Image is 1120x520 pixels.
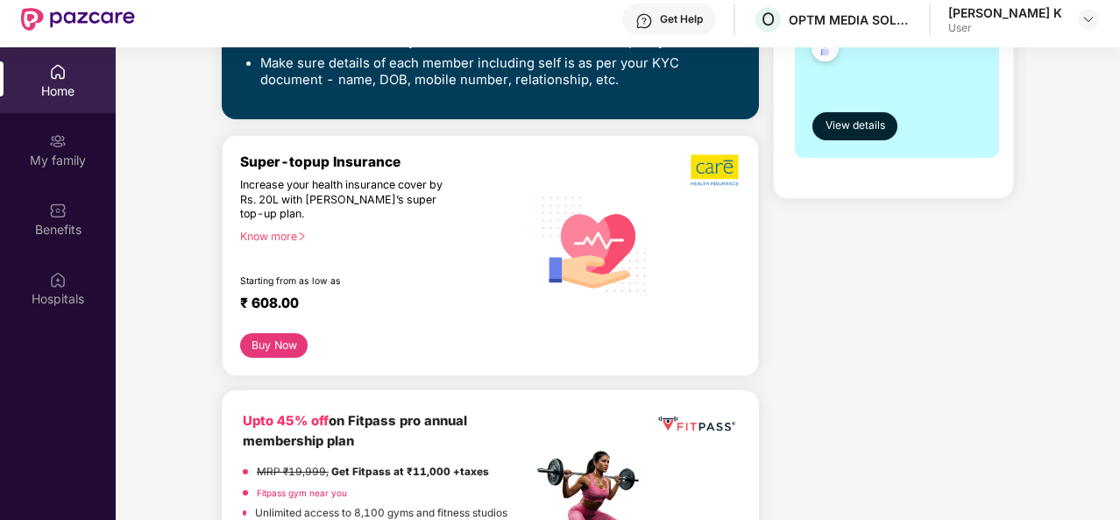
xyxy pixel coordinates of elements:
[240,178,457,222] div: Increase your health insurance cover by Rs. 20L with [PERSON_NAME]’s super top-up plan.
[948,21,1062,35] div: User
[243,413,329,429] b: Upto 45% off
[240,295,514,316] div: ₹ 608.00
[331,466,489,478] strong: Get Fitpass at ₹11,000 +taxes
[240,230,521,242] div: Know more
[21,8,135,31] img: New Pazcare Logo
[660,12,703,26] div: Get Help
[243,413,467,449] b: on Fitpass pro annual membership plan
[240,275,457,288] div: Starting from as low as
[762,9,775,30] span: O
[691,153,741,187] img: b5dec4f62d2307b9de63beb79f102df3.png
[257,466,329,478] del: MRP ₹19,999,
[297,232,307,241] span: right
[257,488,347,498] a: Fitpass gym near you
[804,29,847,72] img: svg+xml;base64,PHN2ZyB4bWxucz0iaHR0cDovL3d3dy53My5vcmcvMjAwMC9zdmciIHdpZHRoPSI0OC45NDMiIGhlaWdodD...
[1081,12,1095,26] img: svg+xml;base64,PHN2ZyBpZD0iRHJvcGRvd24tMzJ4MzIiIHhtbG5zPSJodHRwOi8vd3d3LnczLm9yZy8yMDAwL3N2ZyIgd2...
[49,132,67,150] img: svg+xml;base64,PHN2ZyB3aWR0aD0iMjAiIGhlaWdodD0iMjAiIHZpZXdCb3g9IjAgMCAyMCAyMCIgZmlsbD0ibm9uZSIgeG...
[656,411,738,437] img: fppp.png
[826,118,885,134] span: View details
[812,112,897,140] button: View details
[260,55,738,89] li: Make sure details of each member including self is as per your KYC document - name, DOB, mobile n...
[49,63,67,81] img: svg+xml;base64,PHN2ZyBpZD0iSG9tZSIgeG1sbnM9Imh0dHA6Ly93d3cudzMub3JnLzIwMDAvc3ZnIiB3aWR0aD0iMjAiIG...
[240,153,532,170] div: Super-topup Insurance
[948,4,1062,21] div: [PERSON_NAME] K
[635,12,653,30] img: svg+xml;base64,PHN2ZyBpZD0iSGVscC0zMngzMiIgeG1sbnM9Imh0dHA6Ly93d3cudzMub3JnLzIwMDAvc3ZnIiB3aWR0aD...
[49,202,67,219] img: svg+xml;base64,PHN2ZyBpZD0iQmVuZWZpdHMiIHhtbG5zPSJodHRwOi8vd3d3LnczLm9yZy8yMDAwL3N2ZyIgd2lkdGg9Ij...
[49,271,67,288] img: svg+xml;base64,PHN2ZyBpZD0iSG9zcGl0YWxzIiB4bWxucz0iaHR0cDovL3d3dy53My5vcmcvMjAwMC9zdmciIHdpZHRoPS...
[532,180,657,307] img: svg+xml;base64,PHN2ZyB4bWxucz0iaHR0cDovL3d3dy53My5vcmcvMjAwMC9zdmciIHhtbG5zOnhsaW5rPSJodHRwOi8vd3...
[789,11,911,28] div: OPTM MEDIA SOLUTIONS PRIVATE LIMITED
[240,333,308,358] button: Buy Now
